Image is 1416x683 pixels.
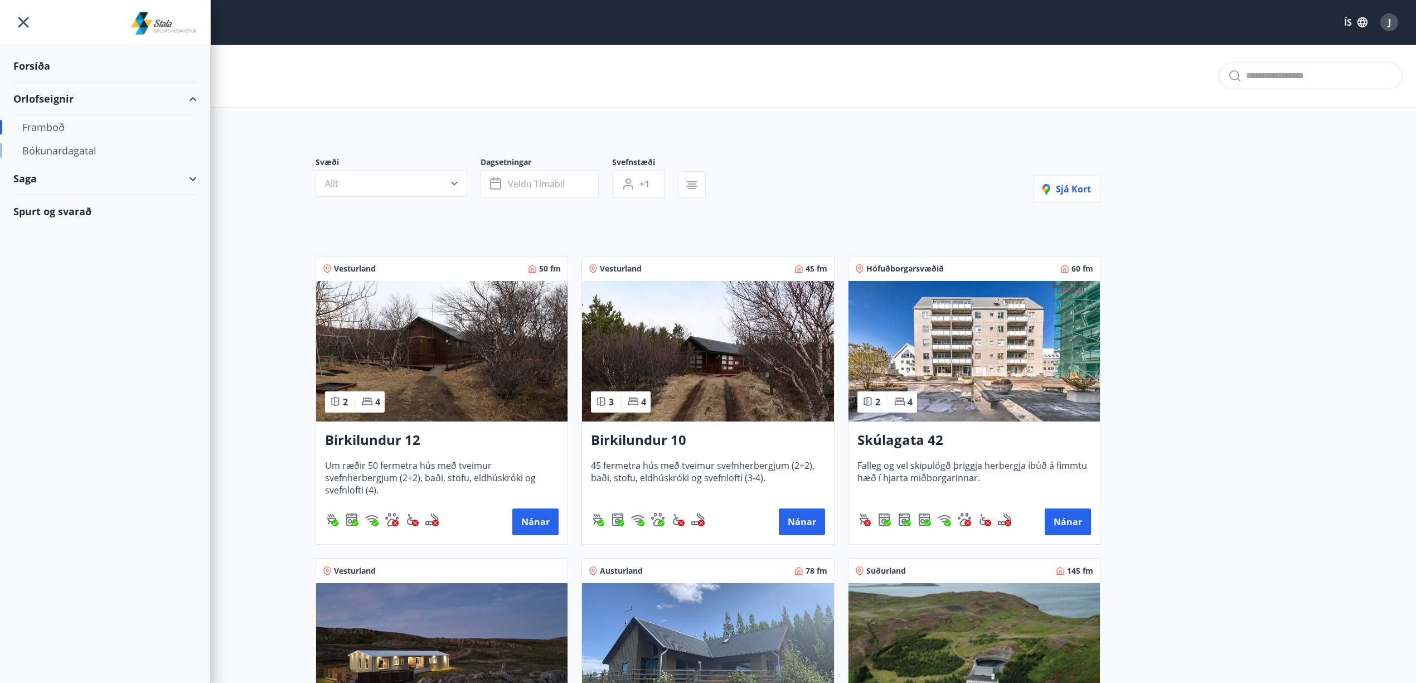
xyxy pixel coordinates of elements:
[848,281,1100,422] img: Paella dish
[998,513,1011,526] div: Reykingar / Vape
[806,565,827,577] span: 78 fm
[857,430,1091,451] h3: Skúlagata 42
[13,12,33,32] button: menu
[343,396,348,408] span: 2
[131,12,197,35] img: union_logo
[691,513,705,526] img: QNIUl6Cv9L9rHgMXwuzGLuiJOj7RKqxk9mBFPqjq.svg
[365,513,379,526] div: Þráðlaust net
[425,513,439,526] div: Reykingar / Vape
[651,513,665,526] div: Gæludýr
[611,513,624,526] div: Þvottavél
[508,178,565,190] span: Veldu tímabil
[582,281,833,422] img: Paella dish
[325,513,338,526] div: Gasgrill
[779,508,825,535] button: Nánar
[691,513,705,526] div: Reykingar / Vape
[978,513,991,526] img: 8IYIKVZQyRlUC6HQIIUSdjpPGRncJsz2RzLgWvp4.svg
[1042,183,1091,195] span: Sjá kort
[316,281,568,422] img: Paella dish
[325,430,559,451] h3: Birkilundur 12
[631,513,644,526] div: Þráðlaust net
[1071,263,1093,274] span: 60 fm
[1067,565,1093,577] span: 145 fm
[908,396,913,408] span: 4
[334,263,376,274] span: Vesturland
[316,157,481,170] span: Svæði
[898,513,911,526] img: Dl16BY4EX9PAW649lg1C3oBuIaAsR6QVDQBO2cTm.svg
[875,396,880,408] span: 2
[609,396,614,408] span: 3
[1338,12,1374,32] button: ÍS
[405,513,419,526] div: Aðgengi fyrir hjólastól
[316,170,467,197] button: Allt
[425,513,439,526] img: QNIUl6Cv9L9rHgMXwuzGLuiJOj7RKqxk9mBFPqjq.svg
[958,513,971,526] img: pxcaIm5dSOV3FS4whs1soiYWTwFQvksT25a9J10C.svg
[998,513,1011,526] img: QNIUl6Cv9L9rHgMXwuzGLuiJOj7RKqxk9mBFPqjq.svg
[13,195,197,227] div: Spurt og svarað
[13,83,197,115] div: Orlofseignir
[938,513,951,526] img: HJRyFFsYp6qjeUYhR4dAD8CaCEsnIFYZ05miwXoh.svg
[806,263,827,274] span: 45 fm
[1045,508,1091,535] button: Nánar
[612,170,665,198] button: +1
[671,513,685,526] div: Aðgengi fyrir hjólastól
[918,513,931,526] div: Uppþvottavél
[857,459,1091,496] span: Falleg og vel skipulögð þriggja herbergja íbúð á fimmtu hæð í hjarta miðborgarinnar.
[591,430,825,451] h3: Birkilundur 10
[898,513,911,526] div: Þvottavél
[22,115,188,139] div: Framboð
[325,513,338,526] img: ZXjrS3QKesehq6nQAPjaRuRTI364z8ohTALB4wBr.svg
[866,565,906,577] span: Suðurland
[345,513,358,526] div: Uppþvottavél
[877,513,891,526] img: hddCLTAnxqFUMr1fxmbGG8zWilo2syolR0f9UjPn.svg
[866,263,944,274] span: Höfuðborgarsvæðið
[385,513,399,526] img: pxcaIm5dSOV3FS4whs1soiYWTwFQvksT25a9J10C.svg
[325,177,338,190] span: Allt
[671,513,685,526] img: 8IYIKVZQyRlUC6HQIIUSdjpPGRncJsz2RzLgWvp4.svg
[385,513,399,526] div: Gæludýr
[639,178,649,190] span: +1
[978,513,991,526] div: Aðgengi fyrir hjólastól
[958,513,971,526] div: Gæludýr
[631,513,644,526] img: HJRyFFsYp6qjeUYhR4dAD8CaCEsnIFYZ05miwXoh.svg
[13,162,197,195] div: Saga
[405,513,419,526] img: 8IYIKVZQyRlUC6HQIIUSdjpPGRncJsz2RzLgWvp4.svg
[375,396,380,408] span: 4
[857,513,871,526] img: ZXjrS3QKesehq6nQAPjaRuRTI364z8ohTALB4wBr.svg
[651,513,665,526] img: pxcaIm5dSOV3FS4whs1soiYWTwFQvksT25a9J10C.svg
[641,396,646,408] span: 4
[1376,9,1403,36] button: J
[591,459,825,496] span: 45 fermetra hús með tveimur svefnherbergjum (2+2), baði, stofu, eldhúskróki og svefnlofti (3-4).
[1388,16,1391,28] span: J
[857,513,871,526] div: Gasgrill
[13,50,197,83] div: Forsíða
[600,263,642,274] span: Vesturland
[938,513,951,526] div: Þráðlaust net
[591,513,604,526] img: ZXjrS3QKesehq6nQAPjaRuRTI364z8ohTALB4wBr.svg
[918,513,931,526] img: 7hj2GulIrg6h11dFIpsIzg8Ak2vZaScVwTihwv8g.svg
[600,565,643,577] span: Austurland
[345,513,358,526] img: 7hj2GulIrg6h11dFIpsIzg8Ak2vZaScVwTihwv8g.svg
[512,508,559,535] button: Nánar
[481,170,599,198] button: Veldu tímabil
[591,513,604,526] div: Gasgrill
[611,513,624,526] img: Dl16BY4EX9PAW649lg1C3oBuIaAsR6QVDQBO2cTm.svg
[334,565,376,577] span: Vesturland
[481,157,612,170] span: Dagsetningar
[539,263,561,274] span: 50 fm
[1033,176,1100,202] button: Sjá kort
[612,157,678,170] span: Svefnstæði
[22,139,188,162] div: Bókunardagatal
[325,459,559,496] span: Um ræðir 50 fermetra hús með tveimur svefnherbergjum (2+2), baði, stofu, eldhúskróki og svefnloft...
[877,513,891,526] div: Þurrkari
[365,513,379,526] img: HJRyFFsYp6qjeUYhR4dAD8CaCEsnIFYZ05miwXoh.svg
